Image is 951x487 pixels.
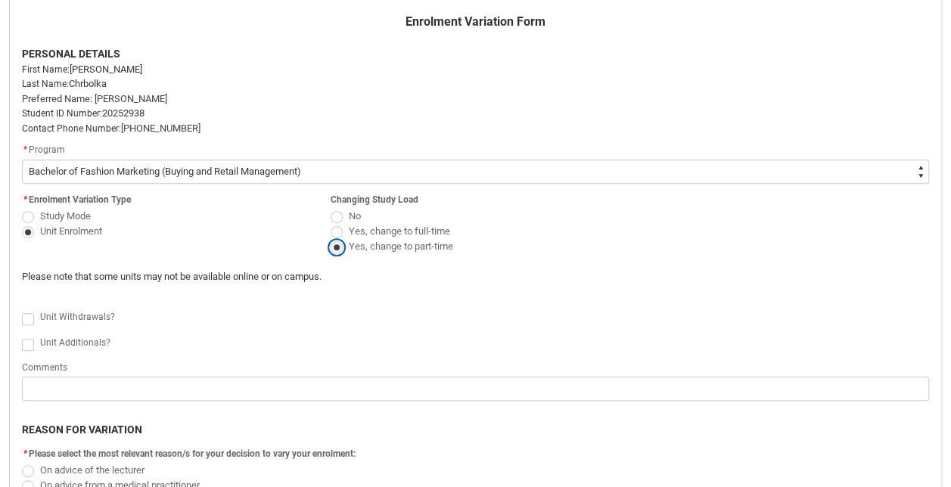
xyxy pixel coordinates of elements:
span: No [349,210,361,222]
span: [PHONE_NUMBER] [121,123,200,134]
p: [PERSON_NAME] [22,62,929,77]
strong: PERSONAL DETAILS [22,48,120,60]
span: Comments [22,362,67,373]
abbr: required [23,194,27,205]
span: Enrolment Variation Type [29,194,131,205]
abbr: required [23,144,27,155]
span: Unit Withdrawals? [40,312,115,322]
abbr: required [23,448,27,459]
span: On advice of the lecturer [40,464,145,476]
span: Study Mode [40,210,91,222]
span: Contact Phone Number: [22,123,121,134]
span: Last Name: [22,79,69,89]
strong: Enrolment Variation Form [406,14,545,29]
p: 20252938 [22,106,929,121]
span: Preferred Name: [PERSON_NAME] [22,93,167,104]
span: Yes, change to part-time [349,240,453,252]
span: Program [29,144,65,155]
p: Chrbolka [22,76,929,92]
span: Please select the most relevant reason/s for your decision to vary your enrolment: [29,448,356,459]
span: Student ID Number: [22,108,102,119]
span: First Name: [22,64,70,75]
p: Please note that some units may not be available online or on campus. [22,269,698,284]
span: Yes, change to full-time [349,225,450,237]
span: Unit Additionals? [40,337,110,348]
span: Unit Enrolment [40,225,102,237]
b: REASON FOR VARIATION [22,423,142,436]
span: Changing Study Load [331,194,418,205]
